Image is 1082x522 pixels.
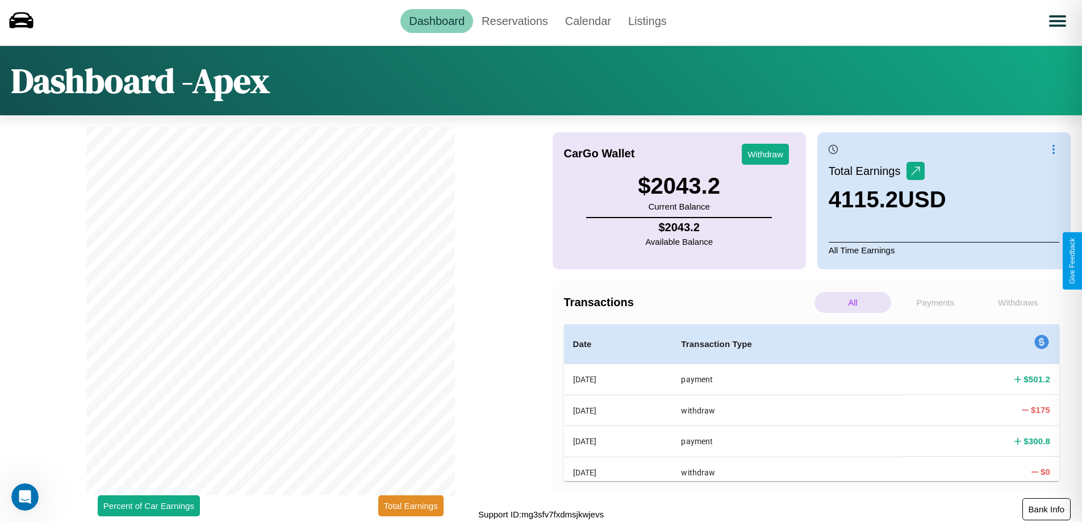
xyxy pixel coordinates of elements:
th: [DATE] [564,364,672,395]
button: Open menu [1042,5,1073,37]
th: payment [672,426,902,457]
th: [DATE] [564,426,672,457]
th: withdraw [672,457,902,487]
h4: $ 2043.2 [645,221,713,234]
p: Current Balance [638,199,720,214]
p: Total Earnings [829,161,906,181]
div: Give Feedback [1068,238,1076,284]
th: [DATE] [564,395,672,425]
h3: $ 2043.2 [638,173,720,199]
h4: Transaction Type [681,337,893,351]
button: Total Earnings [378,495,444,516]
p: Available Balance [645,234,713,249]
h3: 4115.2 USD [829,187,946,212]
h4: $ 175 [1031,404,1050,416]
h4: Transactions [564,296,812,309]
h4: $ 501.2 [1023,373,1050,385]
h4: Date [573,337,663,351]
button: Withdraw [742,144,789,165]
p: All [814,292,891,313]
p: Payments [897,292,974,313]
h4: CarGo Wallet [564,147,635,160]
a: Dashboard [400,9,473,33]
p: All Time Earnings [829,242,1059,258]
h1: Dashboard - Apex [11,57,270,104]
h4: $ 300.8 [1023,435,1050,447]
p: Withdraws [980,292,1056,313]
button: Bank Info [1022,498,1071,520]
h4: $ 0 [1041,466,1050,478]
button: Percent of Car Earnings [98,495,200,516]
a: Reservations [473,9,557,33]
p: Support ID: mg3sfv7fxdmsjkwjevs [478,507,604,522]
a: Calendar [557,9,620,33]
a: Listings [620,9,675,33]
iframe: Intercom live chat [11,483,39,511]
th: withdraw [672,395,902,425]
th: payment [672,364,902,395]
th: [DATE] [564,457,672,487]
